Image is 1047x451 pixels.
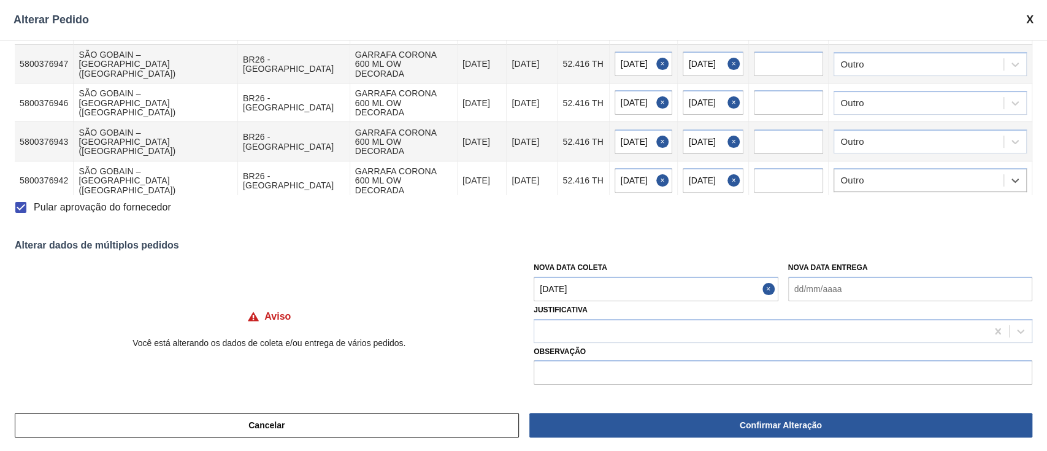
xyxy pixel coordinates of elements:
button: Fechar [727,168,743,193]
font: GARRAFA CORONA 600 ML OW DECORADA [355,50,437,79]
font: Você está alterando os dados de coleta e/ou entrega de vários pedidos. [132,338,405,348]
font: GARRAFA CORONA 600 ML OW DECORADA [355,166,437,195]
font: 52.416 TH [562,137,603,147]
font: BR26 - [GEOGRAPHIC_DATA] [243,93,334,112]
input: dd/mm/aaaa [683,90,743,115]
font: Nova Data Entrega [788,263,868,272]
font: Outro [840,175,864,185]
button: Cancelar [15,413,519,438]
font: Nova Data Coleta [534,263,607,272]
font: [DATE] [512,60,539,69]
input: dd/mm/aaaa [615,129,672,154]
font: [DATE] [462,137,490,147]
font: SÃO GOBAIN – [GEOGRAPHIC_DATA] ([GEOGRAPHIC_DATA]) [79,166,175,195]
font: 5800376943 [20,137,68,147]
font: BR26 - [GEOGRAPHIC_DATA] [243,55,334,74]
font: GARRAFA CORONA 600 ML OW DECORADA [355,128,437,156]
input: dd/mm/aaaa [615,52,672,76]
button: Fechar [656,168,672,193]
font: [DATE] [462,60,490,69]
input: dd/mm/aaaa [683,129,743,154]
font: BR26 - [GEOGRAPHIC_DATA] [243,133,334,152]
font: 52.416 TH [562,60,603,69]
button: Fechar [656,90,672,115]
font: Justificativa [534,306,588,314]
font: SÃO GOBAIN – [GEOGRAPHIC_DATA] ([GEOGRAPHIC_DATA]) [79,50,175,79]
font: Confirmar Alteração [740,420,822,430]
font: Cancelar [248,420,285,430]
font: [DATE] [512,137,539,147]
input: dd/mm/aaaa [683,168,743,193]
font: 52.416 TH [562,176,603,186]
font: [DATE] [512,98,539,108]
font: 5800376947 [20,60,68,69]
font: 52.416 TH [562,98,603,108]
font: Outro [840,136,864,147]
input: dd/mm/aaaa [615,90,672,115]
font: GARRAFA CORONA 600 ML OW DECORADA [355,89,437,118]
input: dd/mm/aaaa [683,52,743,76]
font: BR26 - [GEOGRAPHIC_DATA] [243,171,334,190]
font: 5800376942 [20,176,68,186]
input: dd/mm/aaaa [788,277,1032,301]
font: [DATE] [462,98,490,108]
font: Aviso [264,311,291,322]
font: SÃO GOBAIN – [GEOGRAPHIC_DATA] ([GEOGRAPHIC_DATA]) [79,128,175,156]
button: Fechar [656,52,672,76]
font: Outro [840,98,864,108]
font: Observação [534,347,586,356]
input: dd/mm/aaaa [534,277,778,301]
button: Confirmar Alteração [529,413,1032,438]
font: [DATE] [462,176,490,186]
button: Fechar [656,129,672,154]
font: SÃO GOBAIN – [GEOGRAPHIC_DATA] ([GEOGRAPHIC_DATA]) [79,89,175,118]
font: Alterar Pedido [13,13,89,26]
button: Fechar [762,277,778,301]
font: Outro [840,59,864,69]
button: Fechar [727,52,743,76]
button: Fechar [727,129,743,154]
input: dd/mm/aaaa [615,168,672,193]
button: Fechar [727,90,743,115]
font: Alterar dados de múltiplos pedidos [15,240,179,250]
font: [DATE] [512,176,539,186]
font: Pular aprovação do fornecedor [34,202,171,212]
font: 5800376946 [20,98,68,108]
